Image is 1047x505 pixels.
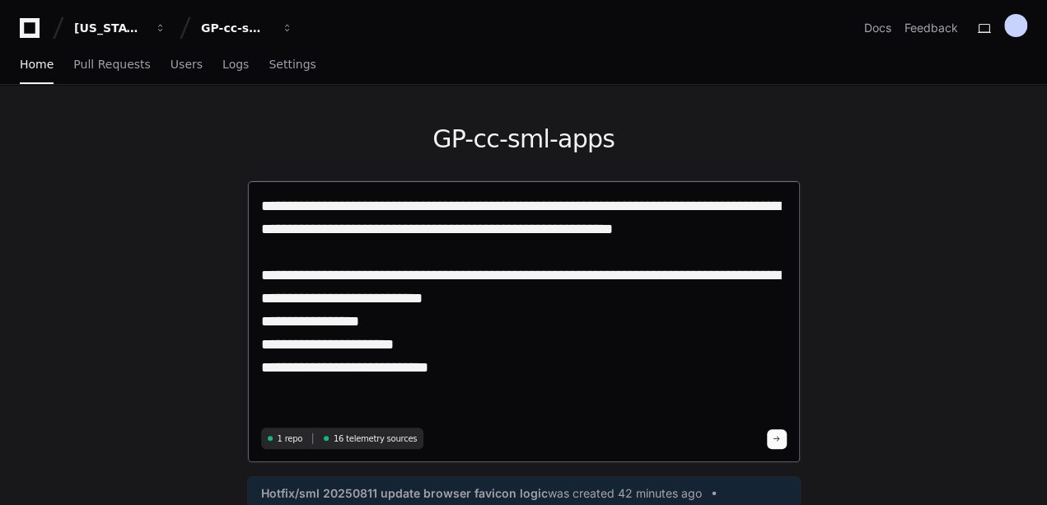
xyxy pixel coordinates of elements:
div: [US_STATE] Pacific [74,20,145,36]
span: Settings [269,59,316,69]
a: Users [171,46,203,84]
span: Pull Requests [73,59,150,69]
a: Hotfix/sml 20250811 update browser favicon logicwas created 42 minutes ago [261,485,787,502]
button: GP-cc-sml-apps [194,13,300,43]
h1: GP-cc-sml-apps [247,124,801,154]
button: Feedback [904,20,958,36]
span: 16 telemetry sources [334,433,417,445]
span: 1 repo [278,433,303,445]
a: Pull Requests [73,46,150,84]
div: GP-cc-sml-apps [201,20,272,36]
span: was created 42 minutes ago [548,485,702,502]
button: [US_STATE] Pacific [68,13,173,43]
span: Home [20,59,54,69]
span: Hotfix/sml 20250811 update browser favicon logic [261,485,548,502]
a: Settings [269,46,316,84]
a: Home [20,46,54,84]
a: Docs [864,20,891,36]
span: Users [171,59,203,69]
a: Logs [222,46,249,84]
span: Logs [222,59,249,69]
